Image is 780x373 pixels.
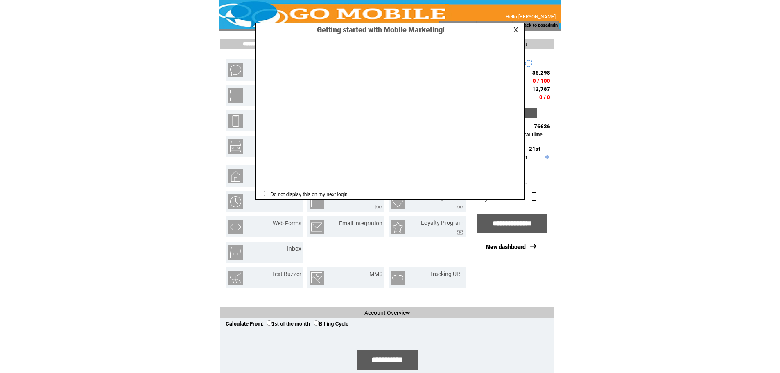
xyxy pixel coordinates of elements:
[391,220,405,234] img: loyalty-program.png
[273,220,301,226] a: Web Forms
[267,320,272,326] input: 1st of the month
[228,169,243,183] img: property-listing.png
[228,88,243,103] img: mobile-coupons.png
[310,271,324,285] img: mms.png
[539,94,550,100] span: 0 / 0
[457,230,463,235] img: video.png
[375,205,382,209] img: video.png
[310,194,324,209] img: text-to-win.png
[529,146,540,152] span: 21st
[457,205,463,209] img: video.png
[339,220,382,226] a: Email Integration
[228,245,243,260] img: inbox.png
[226,321,264,327] span: Calculate From:
[228,220,243,234] img: web-forms.png
[534,123,550,129] span: 76626
[267,321,310,327] label: 1st of the month
[364,310,410,316] span: Account Overview
[506,14,556,20] span: Hello [PERSON_NAME]
[272,271,301,277] a: Text Buzzer
[391,194,405,209] img: birthday-wishes.png
[484,197,488,203] span: 2.
[514,22,520,29] img: backArrow.gif
[266,192,349,197] span: Do not display this on my next login.
[521,23,558,28] a: Back to posadmin
[314,321,348,327] label: Billing Cycle
[513,132,543,138] span: Central Time
[532,86,550,92] span: 12,787
[314,320,319,326] input: Billing Cycle
[310,220,324,234] img: email-integration.png
[543,155,549,159] img: help.gif
[481,22,487,29] img: contact_us_icon.gif
[532,70,550,76] span: 35,298
[369,271,382,277] a: MMS
[430,271,463,277] a: Tracking URL
[228,114,243,128] img: mobile-websites.png
[228,194,243,209] img: scheduled-tasks.png
[228,63,243,77] img: text-blast.png
[228,139,243,154] img: vehicle-listing.png
[486,244,526,250] a: New dashboard
[448,22,454,29] img: account_icon.gif
[391,271,405,285] img: tracking-url.png
[309,25,445,34] span: Getting started with Mobile Marketing!
[421,219,463,226] a: Loyalty Program
[287,245,301,252] a: Inbox
[533,78,550,84] span: 0 / 100
[228,271,243,285] img: text-buzzer.png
